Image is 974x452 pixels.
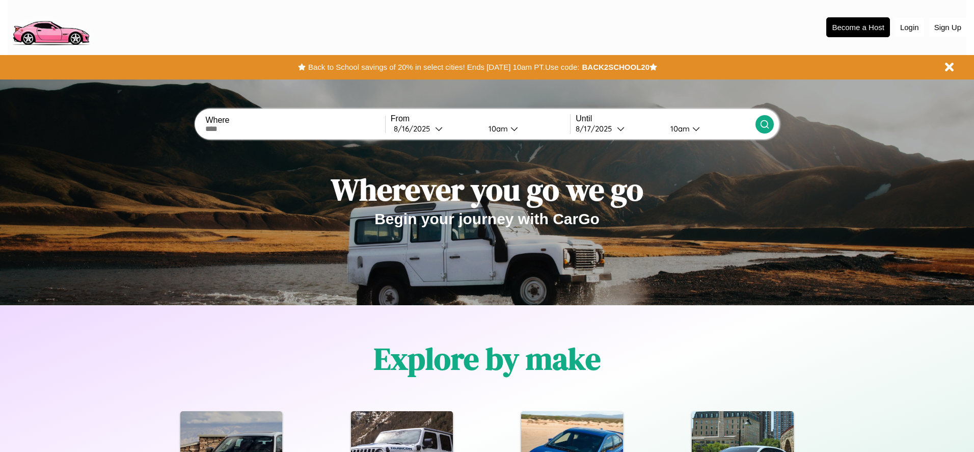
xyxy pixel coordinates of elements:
label: Until [576,114,755,123]
div: 10am [483,124,510,134]
div: 8 / 17 / 2025 [576,124,617,134]
button: 10am [480,123,570,134]
label: From [391,114,570,123]
button: Sign Up [929,18,966,37]
div: 10am [665,124,692,134]
b: BACK2SCHOOL20 [582,63,650,71]
button: Become a Host [826,17,890,37]
label: Where [205,116,385,125]
button: 10am [662,123,755,134]
button: Login [895,18,924,37]
button: 8/16/2025 [391,123,480,134]
div: 8 / 16 / 2025 [394,124,435,134]
img: logo [8,5,94,48]
button: Back to School savings of 20% in select cities! Ends [DATE] 10am PT.Use code: [306,60,582,74]
h1: Explore by make [374,338,601,380]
